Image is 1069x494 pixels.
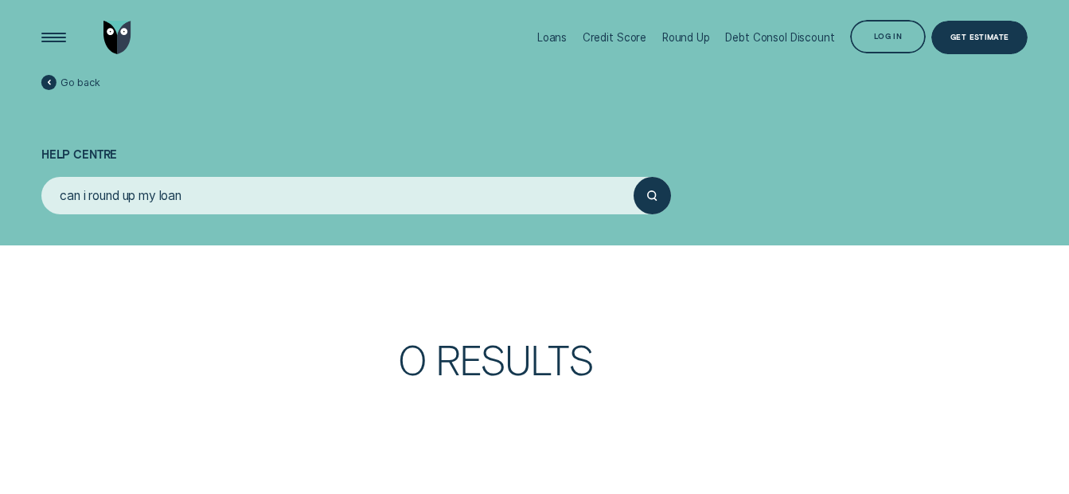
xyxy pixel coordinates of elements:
button: Open Menu [37,21,70,54]
span: Go back [60,76,100,89]
div: Debt Consol Discount [725,31,834,44]
div: Loans [537,31,567,44]
h3: 0 Results [398,339,956,408]
a: Get Estimate [931,21,1028,54]
h1: Help Centre [41,92,1028,177]
input: Search for anything... [41,177,634,214]
a: Go back [41,75,100,90]
button: Submit your search query. [634,177,671,214]
button: Log in [850,20,925,53]
div: Round Up [662,31,710,44]
div: Credit Score [583,31,646,44]
img: Wisr [103,21,131,54]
